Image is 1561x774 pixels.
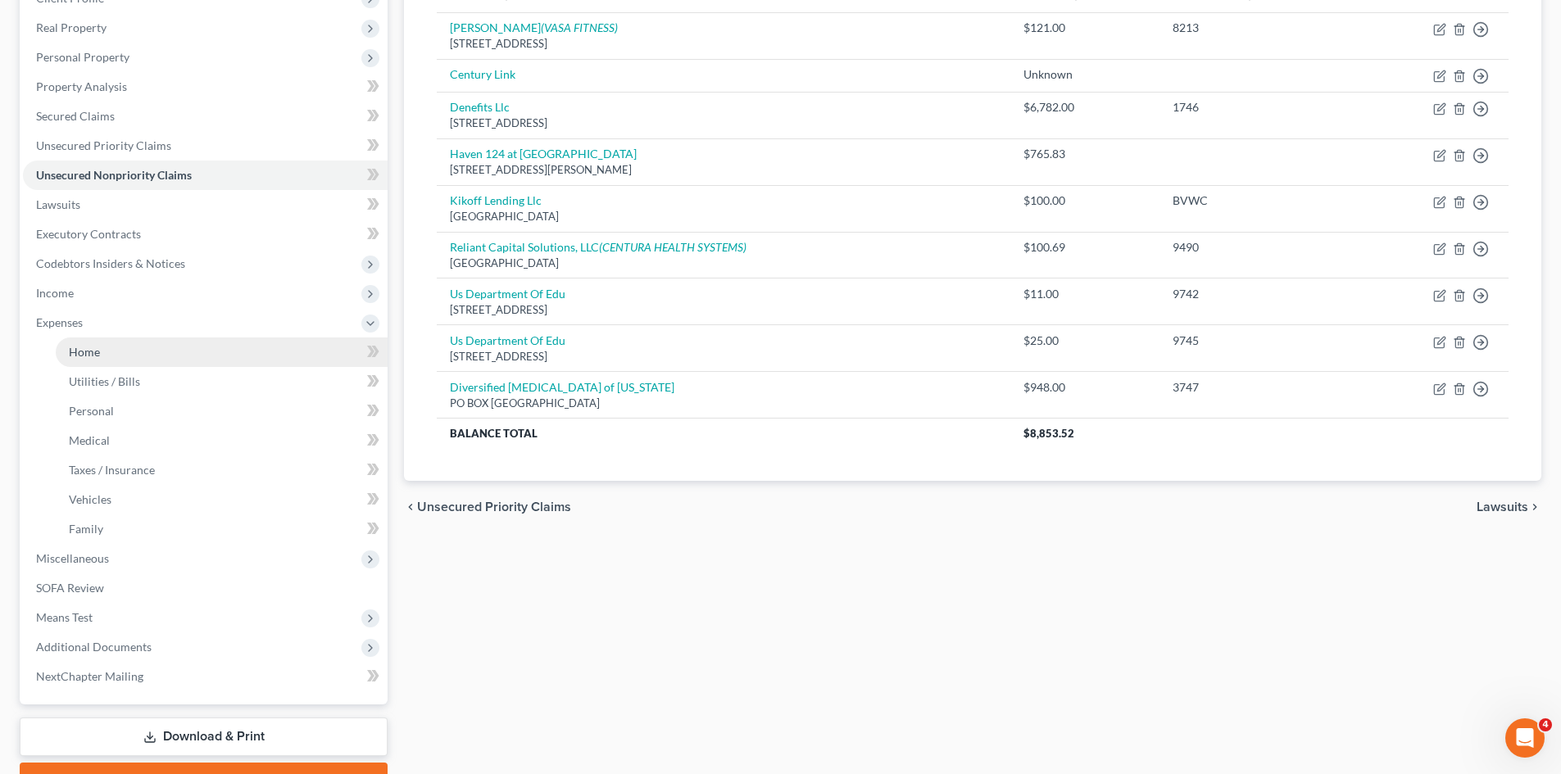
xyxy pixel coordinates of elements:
[1023,192,1146,209] div: $100.00
[450,162,997,178] div: [STREET_ADDRESS][PERSON_NAME]
[56,455,388,485] a: Taxes / Insurance
[56,426,388,455] a: Medical
[450,256,997,271] div: [GEOGRAPHIC_DATA]
[1173,192,1339,209] div: BVWC
[450,115,997,131] div: [STREET_ADDRESS]
[23,102,388,131] a: Secured Claims
[36,610,93,624] span: Means Test
[599,240,746,254] i: (CENTURA HEALTH SYSTEMS)
[1173,333,1339,349] div: 9745
[56,485,388,514] a: Vehicles
[69,463,155,477] span: Taxes / Insurance
[69,345,100,359] span: Home
[417,500,571,514] span: Unsecured Priority Claims
[36,197,80,211] span: Lawsuits
[36,581,104,595] span: SOFA Review
[450,147,637,161] a: Haven 124 at [GEOGRAPHIC_DATA]
[69,492,111,506] span: Vehicles
[1173,239,1339,256] div: 9490
[450,193,542,207] a: Kikoff Lending Llc
[404,500,417,514] i: chevron_left
[23,573,388,603] a: SOFA Review
[1477,500,1528,514] span: Lawsuits
[1023,146,1146,162] div: $765.83
[23,161,388,190] a: Unsecured Nonpriority Claims
[450,36,997,52] div: [STREET_ADDRESS]
[1173,20,1339,36] div: 8213
[36,20,107,34] span: Real Property
[437,419,1010,448] th: Balance Total
[1023,20,1146,36] div: $121.00
[1023,66,1146,83] div: Unknown
[69,404,114,418] span: Personal
[1505,718,1545,758] iframe: Intercom live chat
[36,109,115,123] span: Secured Claims
[450,380,674,394] a: Diversified [MEDICAL_DATA] of [US_STATE]
[450,100,510,114] a: Denefits Llc
[404,500,571,514] button: chevron_left Unsecured Priority Claims
[1477,500,1541,514] button: Lawsuits chevron_right
[36,227,141,241] span: Executory Contracts
[23,72,388,102] a: Property Analysis
[56,396,388,426] a: Personal
[450,240,746,254] a: Reliant Capital Solutions, LLC(CENTURA HEALTH SYSTEMS)
[1023,99,1146,115] div: $6,782.00
[450,20,618,34] a: [PERSON_NAME](VASA FITNESS)
[1173,99,1339,115] div: 1746
[36,286,74,300] span: Income
[23,190,388,220] a: Lawsuits
[36,640,152,654] span: Additional Documents
[450,302,997,318] div: [STREET_ADDRESS]
[36,551,109,565] span: Miscellaneous
[1023,333,1146,349] div: $25.00
[69,374,140,388] span: Utilities / Bills
[450,67,515,81] a: Century Link
[1023,427,1074,440] span: $8,853.52
[36,138,171,152] span: Unsecured Priority Claims
[56,337,388,367] a: Home
[1023,379,1146,396] div: $948.00
[450,333,565,347] a: Us Department Of Edu
[1173,379,1339,396] div: 3747
[23,662,388,691] a: NextChapter Mailing
[69,522,103,536] span: Family
[450,287,565,301] a: Us Department Of Edu
[69,433,110,447] span: Medical
[56,514,388,544] a: Family
[36,168,192,182] span: Unsecured Nonpriority Claims
[36,669,143,683] span: NextChapter Mailing
[450,349,997,364] div: [STREET_ADDRESS]
[36,256,185,270] span: Codebtors Insiders & Notices
[36,50,129,64] span: Personal Property
[1023,286,1146,302] div: $11.00
[450,209,997,224] div: [GEOGRAPHIC_DATA]
[541,20,618,34] i: (VASA FITNESS)
[23,131,388,161] a: Unsecured Priority Claims
[1539,718,1552,731] span: 4
[36,79,127,93] span: Property Analysis
[1173,286,1339,302] div: 9742
[36,315,83,329] span: Expenses
[1528,500,1541,514] i: chevron_right
[1023,239,1146,256] div: $100.69
[23,220,388,249] a: Executory Contracts
[56,367,388,396] a: Utilities / Bills
[20,717,388,756] a: Download & Print
[450,396,997,411] div: PO BOX [GEOGRAPHIC_DATA]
